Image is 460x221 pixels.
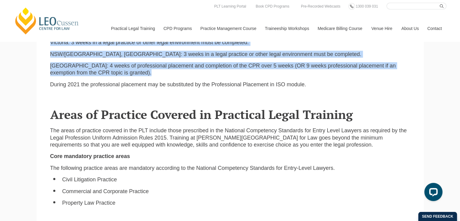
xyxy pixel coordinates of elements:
[50,39,410,46] p: Victoria: 3 weeks in a legal practice or other legal environment must be completed.
[313,15,367,41] a: Medicare Billing Course
[50,108,410,121] h2: Areas of Practice Covered in Practical Legal Training
[50,51,410,58] p: NSW/[GEOGRAPHIC_DATA], [GEOGRAPHIC_DATA]: 3 weeks in a legal practice or other legal environment ...
[62,200,410,206] li: Property Law Practice
[423,15,446,41] a: Contact
[254,3,291,10] a: Book CPD Programs
[213,3,248,10] a: PLT Learning Portal
[50,127,410,148] p: The areas of practice covered in the PLT include those prescribed in the National Competency Stan...
[159,15,196,41] a: CPD Programs
[196,15,260,41] a: Practice Management Course
[106,15,159,41] a: Practical Legal Training
[14,7,80,35] a: [PERSON_NAME] Centre for Law
[356,4,378,8] span: 1300 039 031
[260,15,313,41] a: Traineeship Workshops
[367,15,397,41] a: Venue Hire
[50,62,410,77] p: [GEOGRAPHIC_DATA]: 4 weeks of professional placement and completion of the CPR over 5 weeks (OR 9...
[354,3,379,10] a: 1300 039 031
[50,81,410,88] p: During 2021 the professional placement may be substituted by the Professional Placement in ISO mo...
[62,188,410,195] li: Commercial and Corporate Practice
[50,153,130,159] strong: Core mandatory practice areas
[62,176,410,183] li: Civil Litigation Practice
[299,3,342,10] a: Pre-Recorded Webcasts
[419,180,445,206] iframe: LiveChat chat widget
[50,165,410,172] p: The following practice areas are mandatory according to the National Competency Standards for Ent...
[397,15,423,41] a: About Us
